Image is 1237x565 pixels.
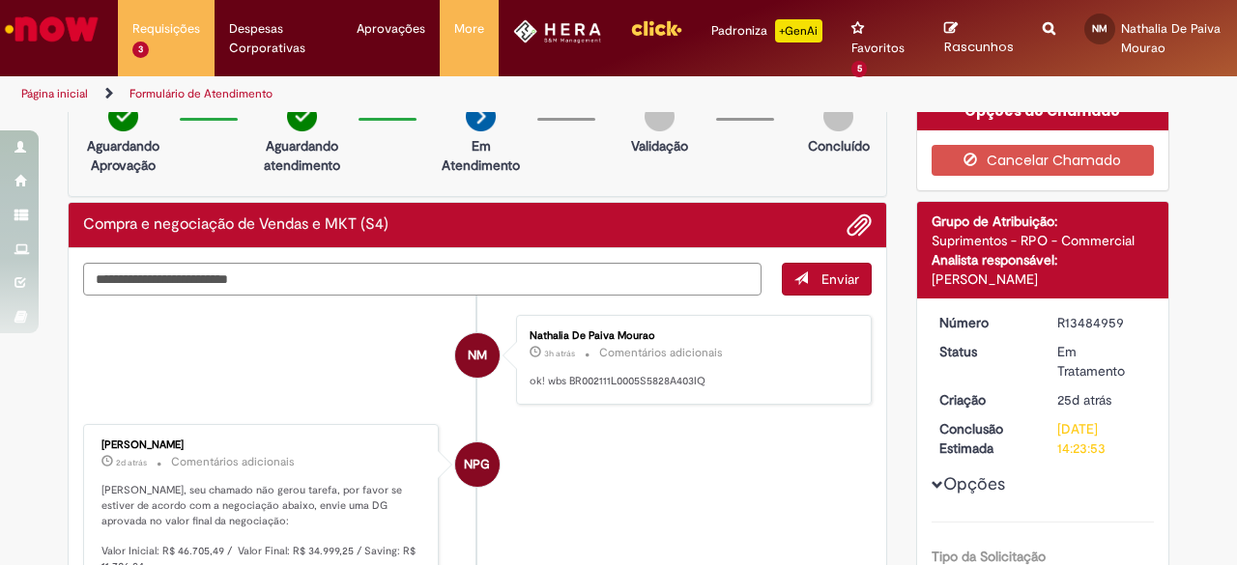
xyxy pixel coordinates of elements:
[631,136,688,155] p: Validação
[357,19,425,39] span: Aprovações
[287,101,317,131] img: check-circle-green.png
[255,136,349,175] p: Aguardando atendimento
[932,212,1155,231] div: Grupo de Atribuição:
[455,333,500,378] div: Nathalia De Paiva Mourao
[464,441,490,488] span: NPG
[132,19,200,39] span: Requisições
[83,216,388,234] h2: Compra e negociação de Vendas e MKT (S4) Histórico de tíquete
[544,348,575,359] time: 30/09/2025 10:26:42
[21,86,88,101] a: Página inicial
[932,145,1155,176] button: Cancelar Chamado
[455,442,500,487] div: Natane Pereira Gomes
[847,212,872,238] button: Adicionar anexos
[76,136,170,175] p: Aguardando Aprovação
[1057,342,1147,381] div: Em Tratamento
[944,20,1014,56] a: Rascunhos
[14,76,810,112] ul: Trilhas de página
[821,270,859,288] span: Enviar
[775,19,822,42] p: +GenAi
[932,250,1155,269] div: Analista responsável:
[925,313,1044,332] dt: Número
[544,348,575,359] span: 3h atrás
[851,61,868,77] span: 5
[1057,390,1147,410] div: 05/09/2025 13:57:08
[83,263,762,295] textarea: Digite sua mensagem aqui...
[925,419,1044,458] dt: Conclusão Estimada
[645,101,675,131] img: img-circle-grey.png
[932,269,1155,289] div: [PERSON_NAME]
[116,457,147,468] time: 28/09/2025 17:18:39
[129,86,273,101] a: Formulário de Atendimento
[944,38,1014,56] span: Rascunhos
[108,101,138,131] img: check-circle-green.png
[530,374,851,389] p: ok! wbs BR002111L0005S5828A403IQ
[808,136,870,155] p: Concluído
[1057,391,1111,409] time: 05/09/2025 13:57:08
[823,101,853,131] img: img-circle-grey.png
[630,14,682,42] img: click_logo_yellow_360x200.png
[530,330,851,342] div: Nathalia De Paiva Mourao
[466,101,496,131] img: arrow-next.png
[1092,22,1108,35] span: NM
[171,454,295,470] small: Comentários adicionais
[1057,313,1147,332] div: R13484959
[229,19,328,58] span: Despesas Corporativas
[1057,391,1111,409] span: 25d atrás
[132,42,149,58] span: 3
[932,231,1155,250] div: Suprimentos - RPO - Commercial
[101,439,423,451] div: [PERSON_NAME]
[513,19,601,43] img: HeraLogo.png
[925,342,1044,361] dt: Status
[434,136,528,175] p: Em Atendimento
[925,390,1044,410] dt: Criação
[454,19,484,39] span: More
[782,263,872,296] button: Enviar
[851,39,905,58] span: Favoritos
[116,457,147,468] span: 2d atrás
[1121,20,1221,56] span: Nathalia De Paiva Mourao
[932,548,1046,565] b: Tipo da Solicitação
[711,19,822,42] div: Padroniza
[468,332,487,379] span: NM
[1057,419,1147,458] div: [DATE] 14:23:53
[599,345,723,361] small: Comentários adicionais
[2,10,101,48] img: ServiceNow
